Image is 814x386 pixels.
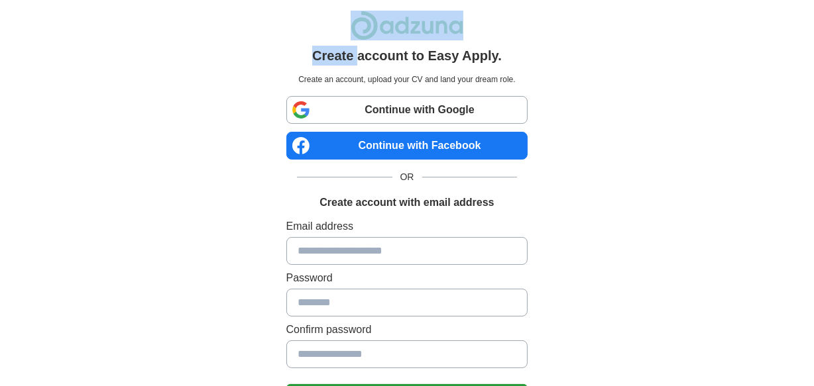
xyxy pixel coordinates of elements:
a: Continue with Google [286,96,528,124]
h1: Create account to Easy Apply. [312,46,502,66]
img: Adzuna logo [351,11,463,40]
h1: Create account with email address [320,195,494,211]
label: Email address [286,218,528,234]
a: Continue with Facebook [286,132,528,160]
label: Confirm password [286,322,528,338]
span: OR [392,170,422,184]
p: Create an account, upload your CV and land your dream role. [289,73,526,85]
label: Password [286,270,528,286]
